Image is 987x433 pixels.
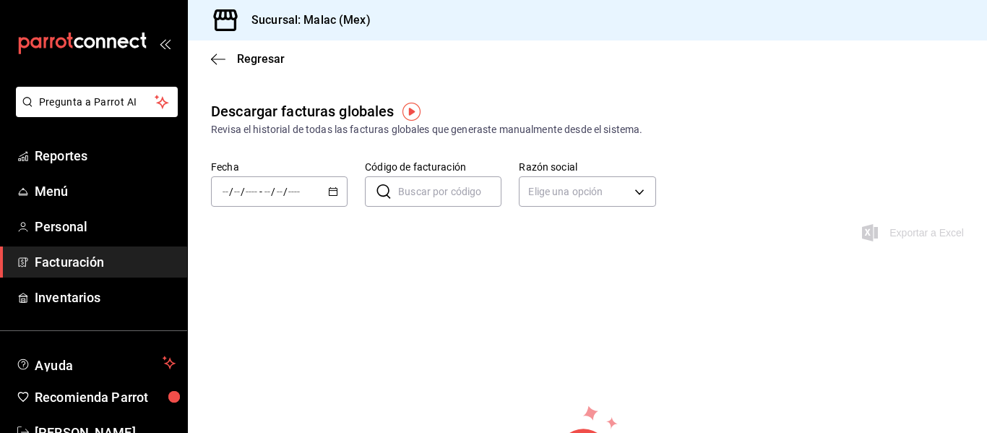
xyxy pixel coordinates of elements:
span: Recomienda Parrot [35,387,176,407]
input: -- [222,186,229,197]
span: - [259,186,262,197]
div: Descargar facturas globales [211,100,395,122]
input: -- [276,186,283,197]
span: Inventarios [35,288,176,307]
input: -- [233,186,241,197]
div: Elige una opción [519,176,655,207]
span: Regresar [237,52,285,66]
span: Reportes [35,146,176,166]
div: Revisa el historial de todas las facturas globales que generaste manualmente desde el sistema. [211,122,964,137]
span: Ayuda [35,354,157,372]
h3: Sucursal: Malac (Mex) [240,12,371,29]
span: Facturación [35,252,176,272]
img: Tooltip marker [402,103,421,121]
input: Buscar por código [398,177,501,206]
input: ---- [245,186,258,197]
span: Menú [35,181,176,201]
label: Razón social [519,162,655,172]
span: / [241,186,245,197]
span: / [283,186,288,197]
label: Código de facturación [365,162,501,172]
span: / [229,186,233,197]
input: -- [264,186,271,197]
button: Regresar [211,52,285,66]
input: ---- [288,186,301,197]
button: Pregunta a Parrot AI [16,87,178,117]
span: Pregunta a Parrot AI [39,95,155,110]
label: Fecha [211,162,348,172]
button: open_drawer_menu [159,38,171,49]
a: Pregunta a Parrot AI [10,105,178,120]
span: / [271,186,275,197]
span: Personal [35,217,176,236]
